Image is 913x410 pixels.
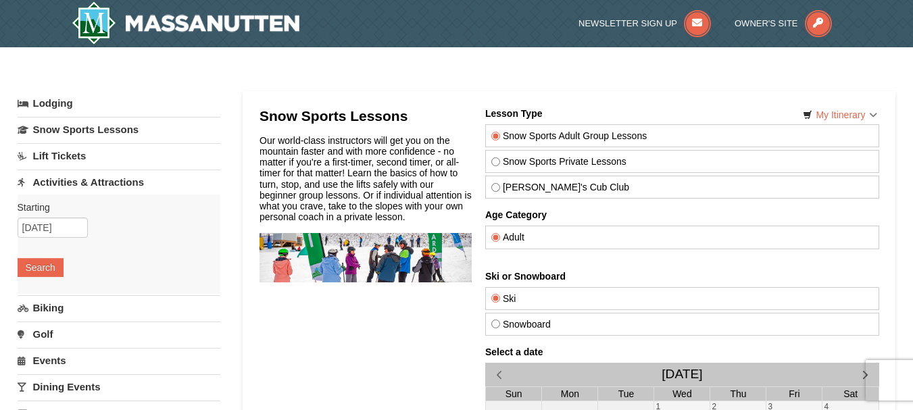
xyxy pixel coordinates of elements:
a: My Itinerary [794,105,885,125]
h2: [DATE] [402,259,443,274]
a: October 18, 2025 [563,376,574,388]
td: October 10, 2025 [507,334,563,376]
input: Adult [232,125,241,134]
a: Dining Events [18,374,220,399]
a: October 1, 2025 [395,293,402,305]
a: October 3, 2025 [507,293,514,305]
button: Previous month [226,255,253,278]
a: October 7, 2025 [339,335,346,347]
td: October 3, 2025 [507,293,563,334]
a: Sunday [243,279,266,292]
img: Massanutten Resort Logo [72,1,300,45]
label: Snow Sports Adult Group Lessons [232,22,614,33]
td: October 2, 2025 [451,293,507,334]
a: October 4, 2025 [563,293,570,305]
input: Snow Sports Private Lessons [232,49,241,58]
a: October 11, 2025 [563,335,574,347]
td: October 11, 2025 [563,334,619,376]
input: Ski [232,186,241,195]
a: October 9, 2025 [451,335,458,347]
button: Search [18,258,64,277]
a: October 15, 2025 [395,376,406,388]
label: Starting [18,201,210,214]
a: Saturday [581,279,601,292]
a: Tuesday [356,279,378,292]
input: Snow Sports Adult Group Lessons [232,24,241,32]
a: Lodging [18,91,220,116]
td: October 8, 2025 [395,334,451,376]
a: October 6, 2025 [282,335,290,347]
a: Lift Tickets [18,143,220,168]
a: October 16, 2025 [451,376,462,388]
a: Golf [18,322,220,347]
a: Wednesday [410,279,435,292]
a: Massanutten Resort [72,1,300,45]
a: Biking [18,295,220,320]
td: October 7, 2025 [339,334,395,376]
a: Newsletter Sign Up [578,18,711,28]
label: Snow Sports Private Lessons [232,48,614,59]
td: October 1, 2025 [395,293,451,334]
h4: Age Category [226,101,620,112]
a: Thursday [468,279,489,292]
span: Owner's Site [735,18,798,28]
a: October 10, 2025 [507,335,518,347]
a: October 5, 2025 [226,335,234,347]
label: [PERSON_NAME]'s Cub Club [232,74,614,84]
td: October 9, 2025 [451,334,507,376]
h4: Ski or Snowboard [226,163,620,174]
a: Activities & Attractions [18,170,220,195]
a: Friday [526,279,543,292]
input: Snowboard [232,211,241,220]
a: Snow Sports Lessons [18,117,220,142]
label: Snowboard [232,211,614,222]
label: Adult [232,124,614,134]
span: Newsletter Sign Up [578,18,677,28]
a: October 17, 2025 [507,376,518,388]
h4: Select a date [226,238,620,249]
a: October 12, 2025 [226,376,238,388]
button: Next month [592,255,620,278]
td: October 5, 2025 [226,334,282,376]
input: [PERSON_NAME]'s Cub Club [232,75,241,84]
a: October 8, 2025 [395,335,402,347]
label: Ski [232,185,614,196]
a: Monday [299,279,322,292]
td: October 6, 2025 [282,334,339,376]
a: October 14, 2025 [339,376,350,388]
a: Events [18,348,220,373]
td: October 4, 2025 [563,293,619,334]
a: October 2, 2025 [451,293,458,305]
a: Owner's Site [735,18,832,28]
a: October 13, 2025 [282,376,294,388]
